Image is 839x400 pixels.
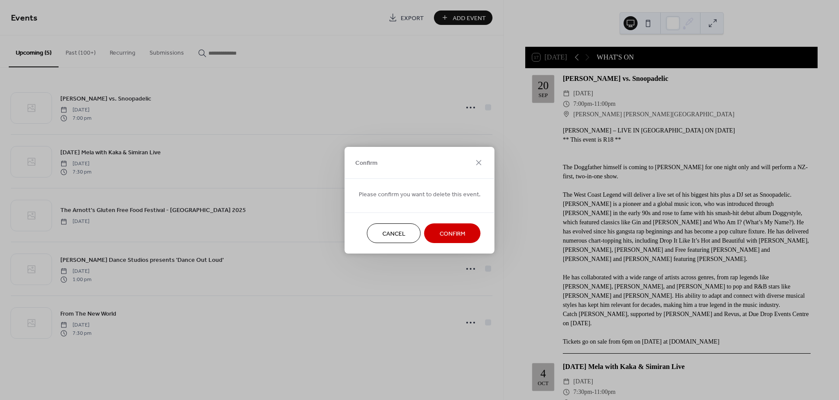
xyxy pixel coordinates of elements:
[424,223,481,243] button: Confirm
[355,159,378,168] span: Confirm
[367,223,421,243] button: Cancel
[359,190,481,199] span: Please confirm you want to delete this event.
[440,229,465,238] span: Confirm
[382,229,406,238] span: Cancel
